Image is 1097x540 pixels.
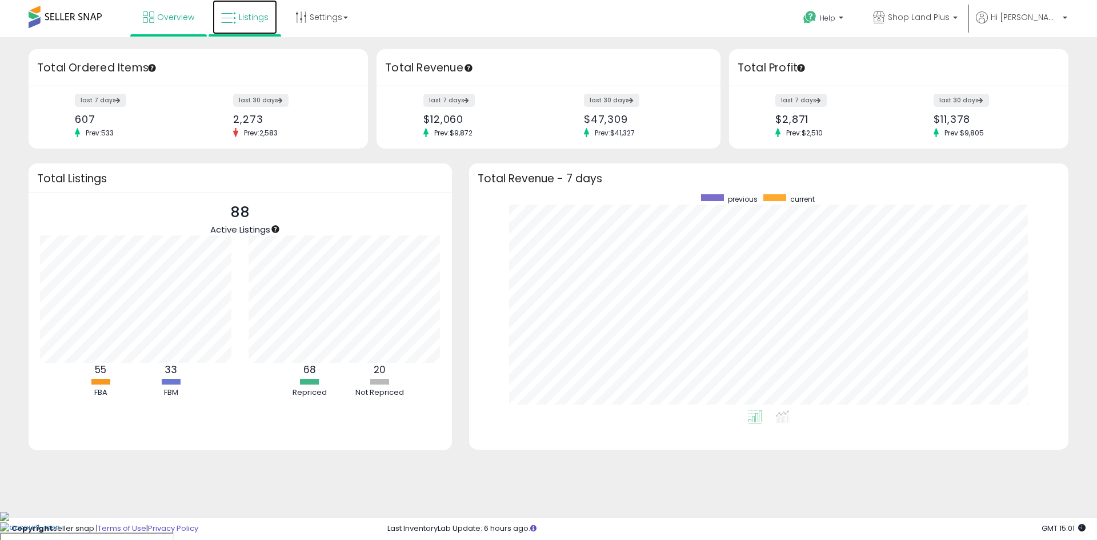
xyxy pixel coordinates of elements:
span: Listings [239,11,269,23]
div: FBA [66,387,135,398]
span: Overview [157,11,194,23]
h3: Total Revenue [385,60,712,76]
span: Help [820,13,835,23]
div: Repriced [275,387,344,398]
span: Prev: 533 [80,128,119,138]
label: last 30 days [934,94,989,107]
div: $47,309 [584,113,700,125]
span: Hi [PERSON_NAME] [991,11,1059,23]
span: Prev: $41,327 [589,128,640,138]
h3: Total Ordered Items [37,60,359,76]
div: FBM [137,387,205,398]
div: $2,871 [775,113,890,125]
span: Prev: $2,510 [780,128,828,138]
div: Tooltip anchor [147,63,157,73]
span: Prev: 2,583 [238,128,283,138]
b: 33 [165,363,177,377]
h3: Total Profit [738,60,1060,76]
h3: Total Revenue - 7 days [478,174,1060,183]
label: last 7 days [423,94,475,107]
p: 88 [210,202,270,223]
div: $11,378 [934,113,1048,125]
i: Get Help [803,10,817,25]
div: $12,060 [423,113,540,125]
div: 2,273 [233,113,348,125]
label: last 7 days [75,94,126,107]
span: previous [728,194,758,204]
span: current [790,194,815,204]
label: last 7 days [775,94,827,107]
a: Hi [PERSON_NAME] [976,11,1067,37]
div: Not Repriced [346,387,414,398]
b: 55 [95,363,106,377]
span: Prev: $9,872 [429,128,478,138]
b: 68 [303,363,316,377]
div: Tooltip anchor [463,63,474,73]
span: Shop Land Plus [888,11,950,23]
span: Active Listings [210,223,270,235]
label: last 30 days [233,94,289,107]
div: Tooltip anchor [796,63,806,73]
label: last 30 days [584,94,639,107]
h3: Total Listings [37,174,443,183]
a: Help [794,2,855,37]
span: Prev: $9,805 [939,128,990,138]
b: 20 [374,363,386,377]
div: 607 [75,113,190,125]
div: Tooltip anchor [270,224,281,234]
